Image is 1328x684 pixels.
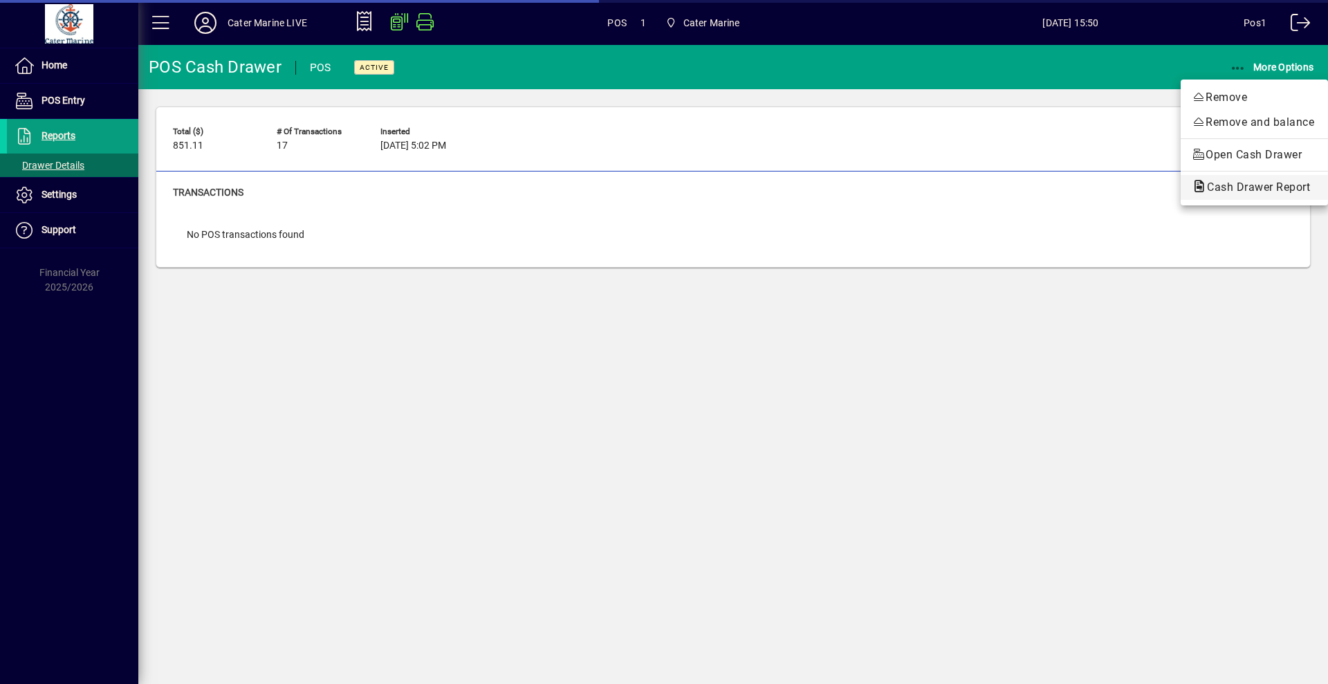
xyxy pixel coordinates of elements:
[1181,85,1328,110] button: Remove
[1181,110,1328,135] button: Remove and balance
[1181,142,1328,167] button: Open Cash Drawer
[1192,181,1317,194] span: Cash Drawer Report
[1192,114,1317,131] span: Remove and balance
[1192,147,1317,163] span: Open Cash Drawer
[1192,89,1317,106] span: Remove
